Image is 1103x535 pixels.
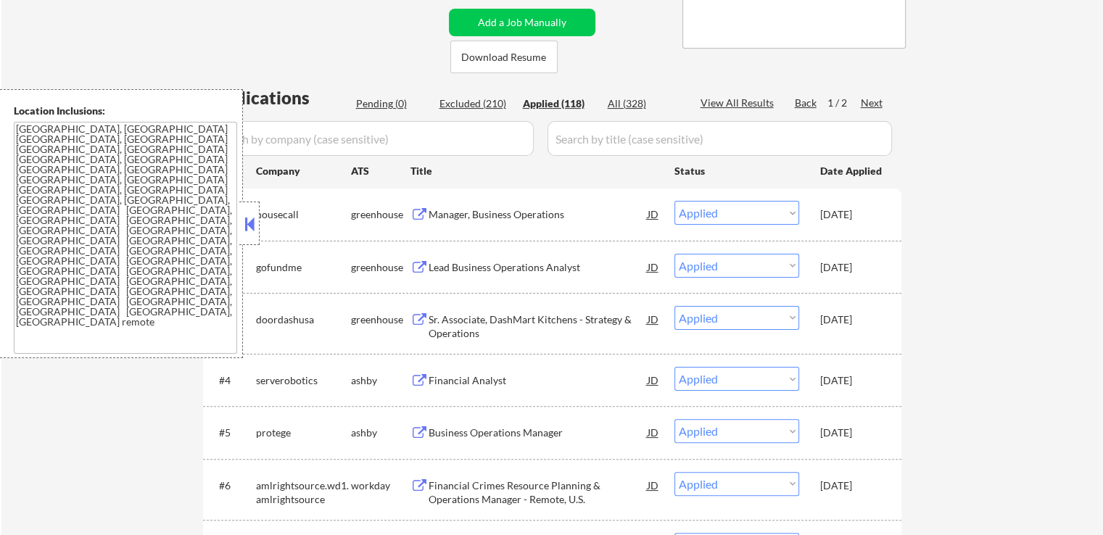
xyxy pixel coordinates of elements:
[219,373,244,388] div: #4
[820,426,884,440] div: [DATE]
[256,207,351,222] div: housecall
[646,201,661,227] div: JD
[429,260,648,275] div: Lead Business Operations Analyst
[256,164,351,178] div: Company
[410,164,661,178] div: Title
[429,478,648,507] div: Financial Crimes Resource Planning & Operations Manager - Remote, U.S.
[219,426,244,440] div: #5
[351,426,410,440] div: ashby
[256,478,351,507] div: amlrightsource.wd1.amlrightsource
[256,260,351,275] div: gofundme
[351,260,410,275] div: greenhouse
[351,312,410,327] div: greenhouse
[820,207,884,222] div: [DATE]
[820,260,884,275] div: [DATE]
[701,96,778,110] div: View All Results
[219,478,244,493] div: #6
[548,121,892,156] input: Search by title (case sensitive)
[207,89,351,107] div: Applications
[429,207,648,222] div: Manager, Business Operations
[861,96,884,110] div: Next
[795,96,818,110] div: Back
[429,373,648,388] div: Financial Analyst
[439,96,512,111] div: Excluded (210)
[646,254,661,280] div: JD
[820,373,884,388] div: [DATE]
[646,367,661,393] div: JD
[523,96,595,111] div: Applied (118)
[256,373,351,388] div: serverobotics
[450,41,558,73] button: Download Resume
[351,164,410,178] div: ATS
[646,306,661,332] div: JD
[820,312,884,327] div: [DATE]
[646,419,661,445] div: JD
[356,96,429,111] div: Pending (0)
[256,312,351,327] div: doordashusa
[820,164,884,178] div: Date Applied
[14,104,237,118] div: Location Inclusions:
[827,96,861,110] div: 1 / 2
[646,472,661,498] div: JD
[351,207,410,222] div: greenhouse
[608,96,680,111] div: All (328)
[429,426,648,440] div: Business Operations Manager
[256,426,351,440] div: protege
[449,9,595,36] button: Add a Job Manually
[429,312,648,341] div: Sr. Associate, DashMart Kitchens - Strategy & Operations
[820,478,884,493] div: [DATE]
[351,478,410,493] div: workday
[351,373,410,388] div: ashby
[207,121,534,156] input: Search by company (case sensitive)
[674,157,799,183] div: Status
